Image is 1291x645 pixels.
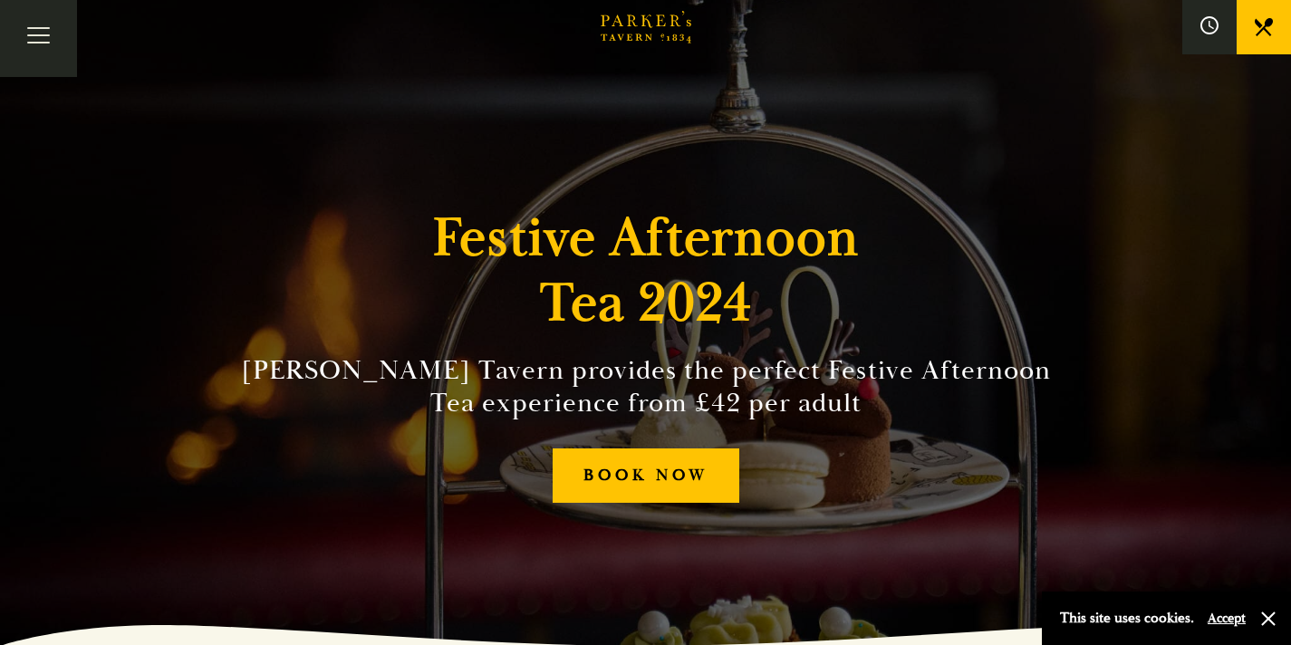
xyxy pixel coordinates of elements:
[553,448,739,504] a: BOOK NOW
[233,354,1059,419] h2: [PERSON_NAME] Tavern provides the perfect Festive Afternoon Tea experience from £42 per adult
[388,206,904,336] h1: Festive Afternoon Tea 2024
[1259,610,1277,628] button: Close and accept
[1208,610,1246,627] button: Accept
[1060,605,1194,631] p: This site uses cookies.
